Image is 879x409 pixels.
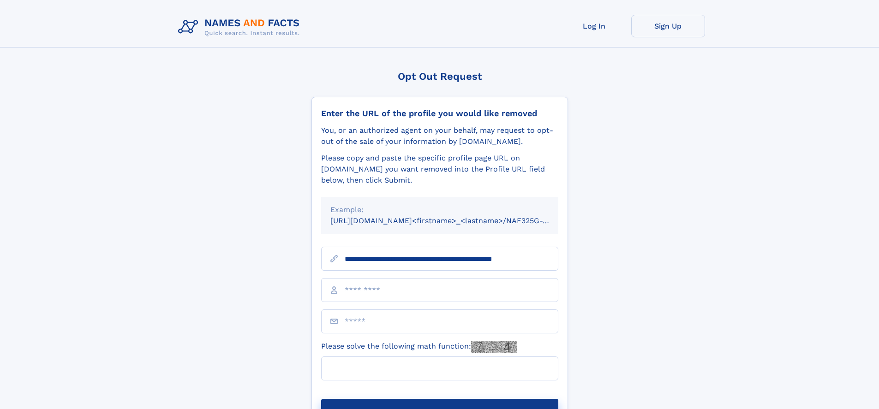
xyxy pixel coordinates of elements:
[321,153,558,186] div: Please copy and paste the specific profile page URL on [DOMAIN_NAME] you want removed into the Pr...
[557,15,631,37] a: Log In
[330,204,549,215] div: Example:
[321,341,517,353] label: Please solve the following math function:
[311,71,568,82] div: Opt Out Request
[330,216,576,225] small: [URL][DOMAIN_NAME]<firstname>_<lastname>/NAF325G-xxxxxxxx
[321,125,558,147] div: You, or an authorized agent on your behalf, may request to opt-out of the sale of your informatio...
[631,15,705,37] a: Sign Up
[174,15,307,40] img: Logo Names and Facts
[321,108,558,119] div: Enter the URL of the profile you would like removed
